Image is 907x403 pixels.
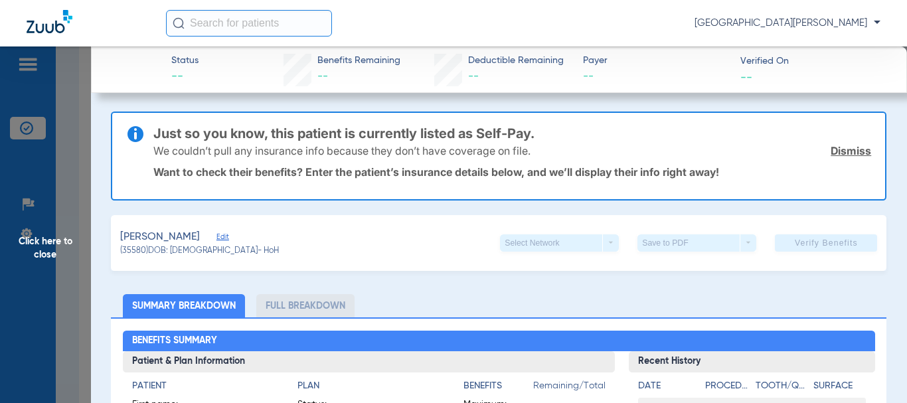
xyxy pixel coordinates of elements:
h3: Patient & Plan Information [123,351,615,372]
app-breakdown-title: Tooth/Quad [756,379,808,398]
span: Verified On [740,54,886,68]
li: Summary Breakdown [123,294,245,317]
span: Payer [583,54,728,68]
span: [GEOGRAPHIC_DATA][PERSON_NAME] [695,17,880,30]
a: Dismiss [831,144,871,157]
span: -- [317,71,328,82]
span: -- [171,68,199,85]
span: Deductible Remaining [468,54,564,68]
h4: Procedure [705,379,751,393]
p: Want to check their benefits? Enter the patient’s insurance details below, and we’ll display thei... [153,165,871,179]
app-breakdown-title: Date [638,379,694,398]
span: Remaining/Total [533,379,606,398]
span: Benefits Remaining [317,54,400,68]
h2: Benefits Summary [123,331,875,352]
img: Zuub Logo [27,10,72,33]
h4: Date [638,379,694,393]
img: Search Icon [173,17,185,29]
h4: Patient [132,379,274,393]
h4: Surface [813,379,866,393]
iframe: Chat Widget [841,339,907,403]
span: -- [740,70,752,84]
input: Search for patients [166,10,332,37]
app-breakdown-title: Benefits [463,379,533,398]
h3: Recent History [629,351,875,372]
app-breakdown-title: Surface [813,379,866,398]
h4: Benefits [463,379,533,393]
img: info-icon [127,126,143,142]
span: Edit [216,232,228,245]
span: -- [468,71,479,82]
app-breakdown-title: Procedure [705,379,751,398]
h4: Tooth/Quad [756,379,808,393]
li: Full Breakdown [256,294,355,317]
h3: Just so you know, this patient is currently listed as Self-Pay. [153,127,871,140]
span: (35580) DOB: [DEMOGRAPHIC_DATA] - HoH [120,246,279,258]
span: [PERSON_NAME] [120,229,200,246]
span: Status [171,54,199,68]
p: We couldn’t pull any insurance info because they don’t have coverage on file. [153,144,531,157]
h4: Plan [297,379,440,393]
span: -- [583,68,728,85]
